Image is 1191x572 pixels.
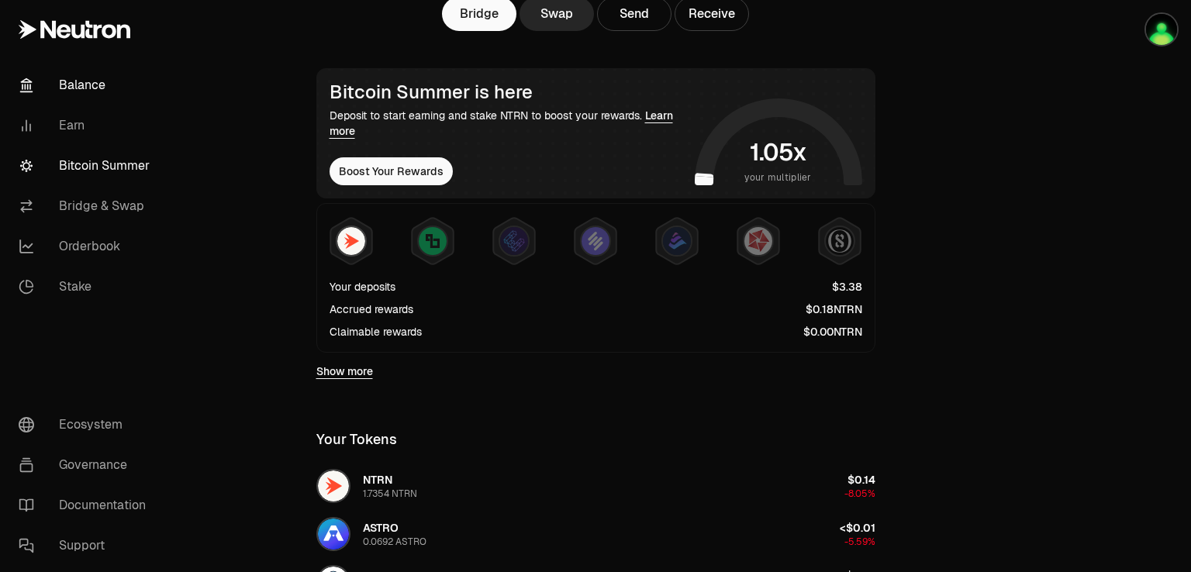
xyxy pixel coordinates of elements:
[330,324,422,339] div: Claimable rewards
[307,511,885,557] button: ASTRO LogoASTRO0.0692 ASTRO<$0.01-5.59%
[330,302,413,317] div: Accrued rewards
[6,445,167,485] a: Governance
[330,108,689,139] div: Deposit to start earning and stake NTRN to boost your rewards.
[848,473,875,487] span: $0.14
[500,227,528,255] img: EtherFi Points
[363,488,417,500] div: 1.7354 NTRN
[316,364,373,379] a: Show more
[6,226,167,267] a: Orderbook
[582,227,609,255] img: Solv Points
[6,146,167,186] a: Bitcoin Summer
[318,519,349,550] img: ASTRO Logo
[419,227,447,255] img: Lombard Lux
[318,470,349,501] img: NTRN Logo
[363,536,426,548] div: 0.0692 ASTRO
[744,170,812,185] span: your multiplier
[6,267,167,307] a: Stake
[6,525,167,566] a: Support
[6,105,167,146] a: Earn
[744,227,772,255] img: Mars Fragments
[330,157,453,185] button: Boost Your Rewards
[363,473,392,487] span: NTRN
[330,279,395,295] div: Your deposits
[844,536,875,548] span: -5.59%
[6,485,167,525] a: Documentation
[663,227,691,255] img: Bedrock Diamonds
[1146,14,1177,45] img: Wallet 1
[330,81,689,103] div: Bitcoin Summer is here
[6,405,167,445] a: Ecosystem
[307,463,885,509] button: NTRN LogoNTRN1.7354 NTRN$0.14-8.05%
[316,429,397,450] div: Your Tokens
[337,227,365,255] img: NTRN
[6,65,167,105] a: Balance
[363,521,399,535] span: ASTRO
[6,186,167,226] a: Bridge & Swap
[840,521,875,535] span: <$0.01
[826,227,854,255] img: Structured Points
[844,488,875,500] span: -8.05%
